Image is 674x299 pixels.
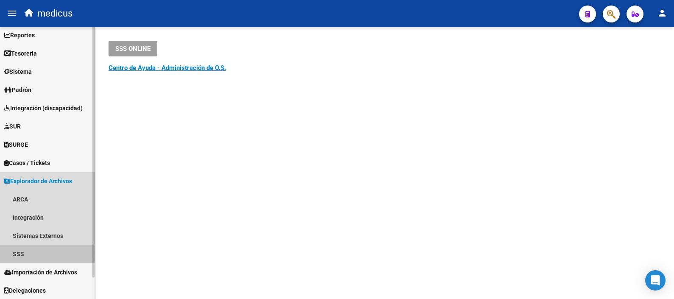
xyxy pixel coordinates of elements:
[645,270,666,291] div: Open Intercom Messenger
[4,103,83,113] span: Integración (discapacidad)
[4,67,32,76] span: Sistema
[37,4,72,23] span: medicus
[4,49,37,58] span: Tesorería
[4,122,21,131] span: SUR
[4,140,28,149] span: SURGE
[109,64,226,72] a: Centro de Ayuda - Administración de O.S.
[4,158,50,168] span: Casos / Tickets
[115,45,150,53] span: SSS ONLINE
[4,286,46,295] span: Delegaciones
[4,176,72,186] span: Explorador de Archivos
[4,31,35,40] span: Reportes
[4,85,31,95] span: Padrón
[657,8,667,18] mat-icon: person
[7,8,17,18] mat-icon: menu
[109,41,157,56] button: SSS ONLINE
[4,268,77,277] span: Importación de Archivos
